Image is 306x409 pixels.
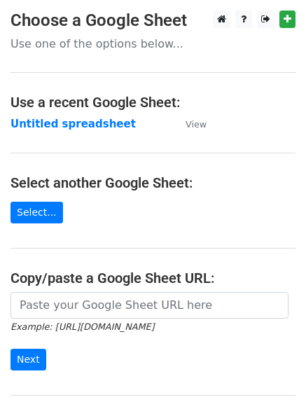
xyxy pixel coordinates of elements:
[11,270,295,286] h4: Copy/paste a Google Sheet URL:
[11,11,295,31] h3: Choose a Google Sheet
[172,118,207,130] a: View
[11,118,136,130] a: Untitled spreadsheet
[11,94,295,111] h4: Use a recent Google Sheet:
[186,119,207,130] small: View
[11,36,295,51] p: Use one of the options below...
[11,174,295,191] h4: Select another Google Sheet:
[11,349,46,370] input: Next
[11,202,63,223] a: Select...
[11,321,154,332] small: Example: [URL][DOMAIN_NAME]
[11,292,288,319] input: Paste your Google Sheet URL here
